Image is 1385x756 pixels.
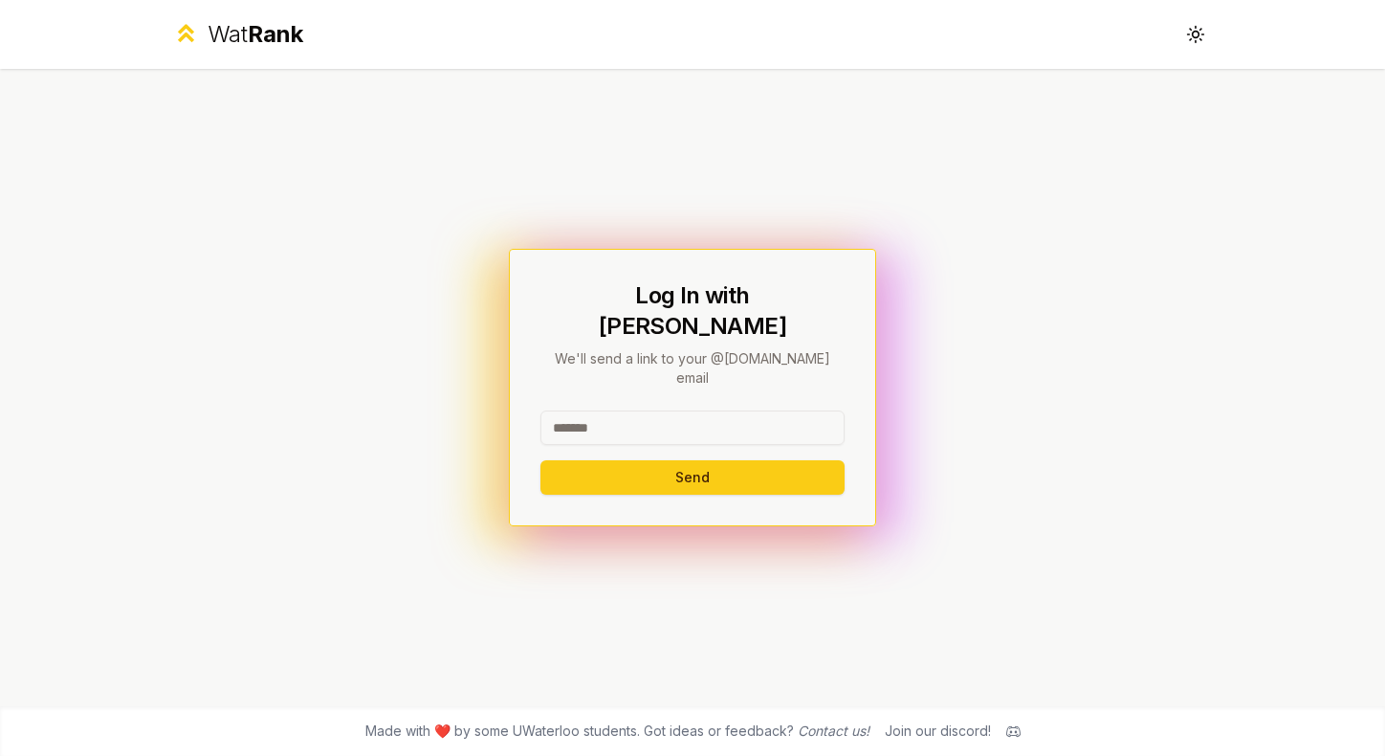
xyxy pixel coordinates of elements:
[365,722,869,741] span: Made with ❤️ by some UWaterloo students. Got ideas or feedback?
[172,19,303,50] a: WatRank
[540,280,845,342] h1: Log In with [PERSON_NAME]
[208,19,303,50] div: Wat
[248,20,303,48] span: Rank
[798,723,869,739] a: Contact us!
[540,460,845,495] button: Send
[540,349,845,388] p: We'll send a link to your @[DOMAIN_NAME] email
[885,722,991,741] div: Join our discord!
